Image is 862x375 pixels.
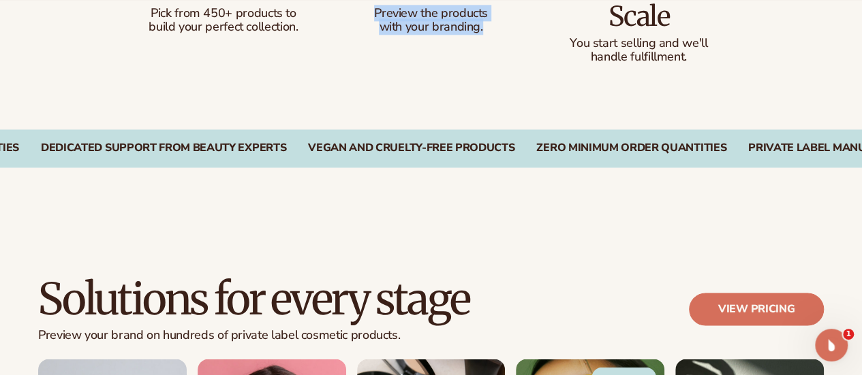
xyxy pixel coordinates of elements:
[689,293,824,325] a: View pricing
[562,37,715,50] p: You start selling and we'll
[38,276,470,322] h2: Solutions for every stage
[536,142,726,154] div: Zero Minimum Order Quantities
[147,7,301,34] p: Pick from 450+ products to build your perfect collection.
[354,20,508,34] p: with your branding.
[815,329,848,361] iframe: Intercom live chat
[38,327,470,342] p: Preview your brand on hundreds of private label cosmetic products.
[562,50,715,64] p: handle fulfillment.
[41,142,286,154] div: DEDICATED SUPPORT FROM BEAUTY EXPERTS
[354,7,508,20] p: Preview the products
[843,329,854,340] span: 1
[308,142,514,154] div: Vegan and Cruelty-Free Products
